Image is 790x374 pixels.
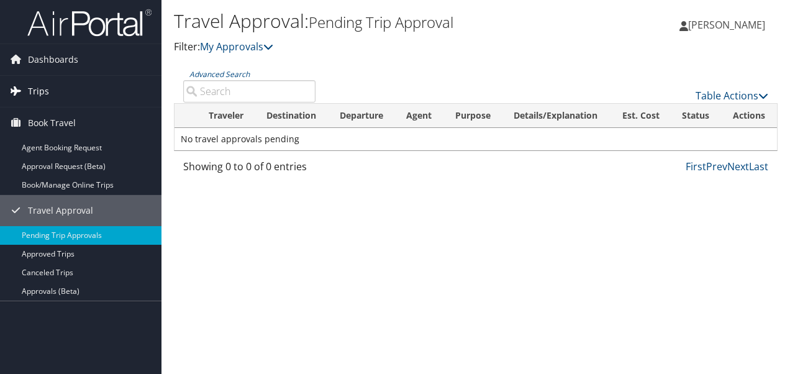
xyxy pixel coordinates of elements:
[686,160,706,173] a: First
[722,104,777,128] th: Actions
[611,104,671,128] th: Est. Cost: activate to sort column ascending
[28,195,93,226] span: Travel Approval
[183,159,316,180] div: Showing 0 to 0 of 0 entries
[309,12,453,32] small: Pending Trip Approval
[255,104,329,128] th: Destination: activate to sort column ascending
[395,104,443,128] th: Agent
[706,160,727,173] a: Prev
[671,104,721,128] th: Status: activate to sort column ascending
[28,44,78,75] span: Dashboards
[696,89,768,103] a: Table Actions
[189,69,250,80] a: Advanced Search
[502,104,611,128] th: Details/Explanation
[174,8,576,34] h1: Travel Approval:
[27,8,152,37] img: airportal-logo.png
[329,104,396,128] th: Departure: activate to sort column ascending
[200,40,273,53] a: My Approvals
[175,128,777,150] td: No travel approvals pending
[197,104,255,128] th: Traveler: activate to sort column ascending
[444,104,502,128] th: Purpose
[679,6,778,43] a: [PERSON_NAME]
[28,76,49,107] span: Trips
[688,18,765,32] span: [PERSON_NAME]
[28,107,76,139] span: Book Travel
[174,39,576,55] p: Filter:
[183,80,316,103] input: Advanced Search
[749,160,768,173] a: Last
[727,160,749,173] a: Next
